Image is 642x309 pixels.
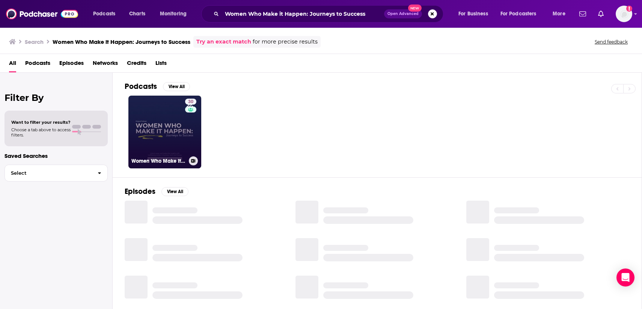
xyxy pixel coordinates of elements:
button: View All [161,187,188,196]
div: Search podcasts, credits, & more... [208,5,451,22]
h2: Filter By [5,92,108,103]
span: Select [5,171,92,175]
span: Monitoring [160,9,187,19]
button: open menu [88,8,125,20]
a: Try an exact match [196,37,251,46]
span: Want to filter your results? [11,120,71,125]
span: For Business [458,9,488,19]
span: Podcasts [93,9,115,19]
a: Show notifications dropdown [576,7,589,20]
span: Charts [129,9,145,19]
button: Show profile menu [616,6,632,22]
a: All [9,57,16,72]
button: Select [5,165,108,181]
a: Charts [124,8,150,20]
img: Podchaser - Follow, Share and Rate Podcasts [6,7,78,21]
h2: Episodes [125,187,155,196]
svg: Add a profile image [626,6,632,12]
button: Send feedback [592,39,630,45]
span: More [553,9,565,19]
h3: Women Who Make It Happen: Journeys to Success [131,158,186,164]
a: Show notifications dropdown [595,7,607,20]
input: Search podcasts, credits, & more... [222,8,384,20]
button: open menu [547,8,575,20]
span: 30 [188,98,193,106]
h2: Podcasts [125,82,157,91]
button: open menu [496,8,547,20]
span: for more precise results [253,37,318,46]
h3: Search [25,38,44,45]
span: Choose a tab above to access filters. [11,127,71,138]
button: open menu [155,8,196,20]
span: New [408,4,422,12]
img: User Profile [616,6,632,22]
a: Episodes [59,57,84,72]
a: 30 [185,99,196,105]
a: PodcastsView All [125,82,190,91]
div: Open Intercom Messenger [616,268,634,286]
a: Networks [93,57,118,72]
p: Saved Searches [5,152,108,159]
button: open menu [453,8,497,20]
span: For Podcasters [500,9,537,19]
a: Podcasts [25,57,50,72]
a: 30Women Who Make It Happen: Journeys to Success [128,96,201,168]
a: Lists [155,57,167,72]
button: Open AdvancedNew [384,9,422,18]
button: View All [163,82,190,91]
h3: Women Who Make it Happen: Journeys to Success [53,38,190,45]
a: EpisodesView All [125,187,188,196]
span: Logged in as saraatspark [616,6,632,22]
a: Credits [127,57,146,72]
span: Open Advanced [387,12,419,16]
